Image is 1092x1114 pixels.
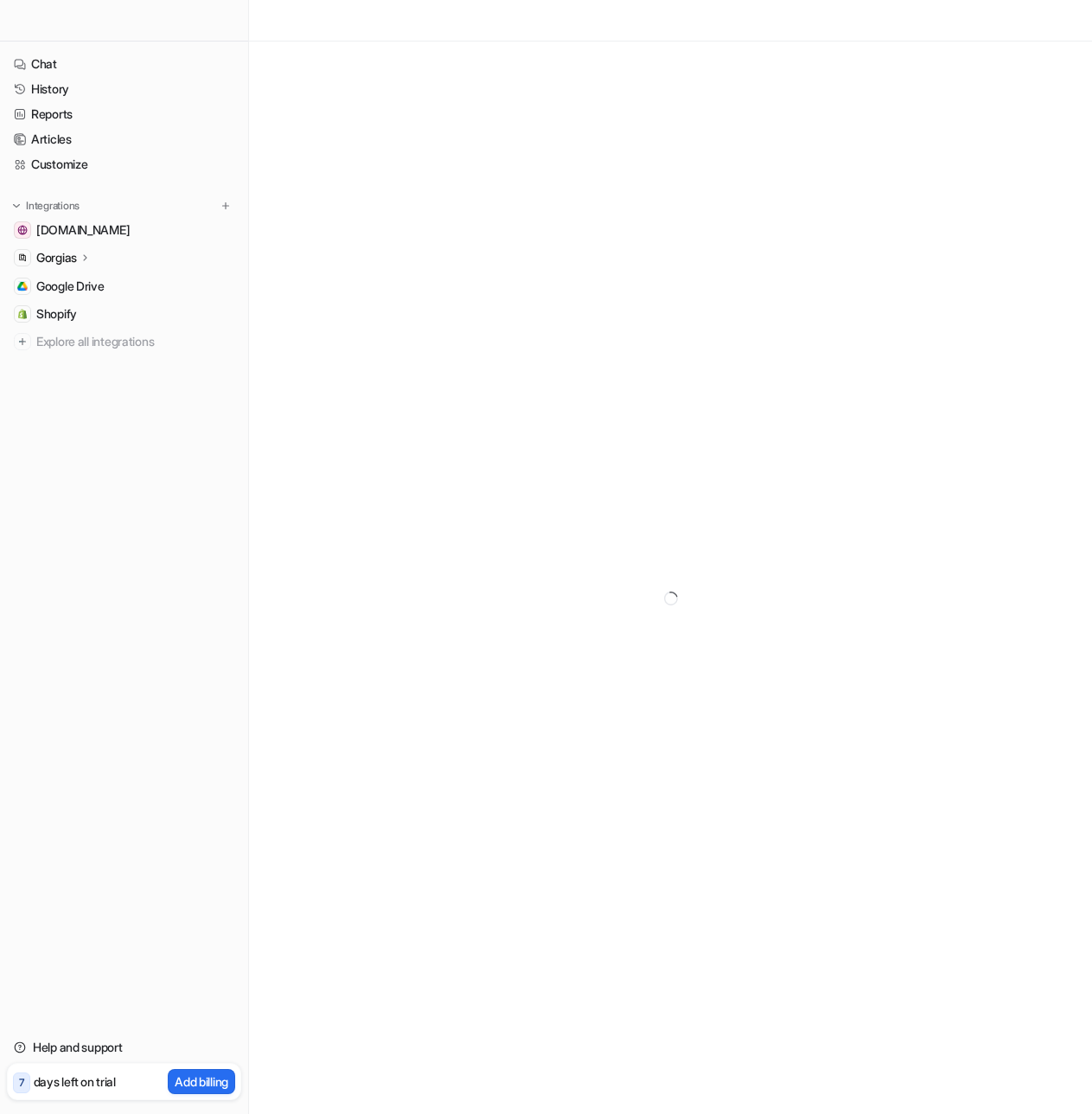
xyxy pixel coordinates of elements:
button: Integrations [7,197,85,214]
img: www.jumpflex.co.nz [17,225,28,235]
img: Shopify [17,309,28,319]
p: days left on trial [34,1072,116,1091]
a: Reports [7,102,241,126]
p: Add billing [175,1072,228,1091]
a: Customize [7,152,241,176]
a: Explore all integrations [7,330,241,354]
a: Chat [7,52,241,76]
a: www.jumpflex.co.nz[DOMAIN_NAME] [7,218,241,242]
p: 7 [19,1075,24,1091]
a: Articles [7,127,241,151]
img: menu_add.svg [220,200,232,212]
img: expand menu [10,200,22,212]
span: [DOMAIN_NAME] [36,221,130,239]
img: Google Drive [17,281,28,291]
img: Gorgias [17,253,28,263]
span: Shopify [36,305,77,323]
a: ShopifyShopify [7,302,241,326]
a: History [7,77,241,101]
p: Gorgias [36,249,77,266]
img: explore all integrations [14,333,31,350]
a: Help and support [7,1035,241,1060]
a: Google DriveGoogle Drive [7,274,241,298]
p: Integrations [26,199,80,213]
span: Explore all integrations [36,328,234,355]
span: Google Drive [36,278,105,295]
button: Add billing [168,1069,235,1094]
